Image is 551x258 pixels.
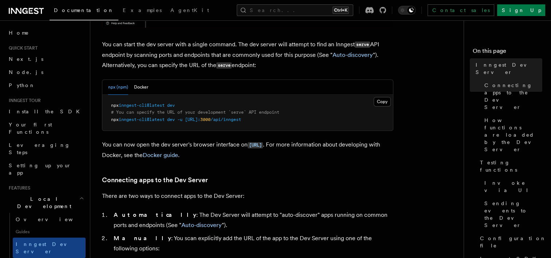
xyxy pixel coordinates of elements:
[237,4,353,16] button: Search...Ctrl+K
[181,222,222,228] a: Auto-discovery
[13,226,86,238] span: Guides
[143,152,178,159] a: Docker guide
[477,156,542,176] a: Testing functions
[6,195,79,210] span: Local Development
[170,7,209,13] span: AgentKit
[497,4,545,16] a: Sign Up
[50,2,118,20] a: Documentation
[16,241,78,254] span: Inngest Dev Server
[6,105,86,118] a: Install the SDK
[119,117,165,122] span: inngest-cli@latest
[481,114,542,156] a: How functions are loaded by the Dev Server
[111,117,119,122] span: npx
[6,185,30,191] span: Features
[102,140,393,160] p: You can now open the dev server's browser interface on . For more information about developing wi...
[200,117,210,122] span: 3000
[6,26,86,39] a: Home
[9,163,71,176] span: Setting up your app
[355,42,370,48] code: serve
[54,7,114,13] span: Documentation
[476,61,542,76] span: Inngest Dev Server
[6,52,86,66] a: Next.js
[177,117,182,122] span: -u
[481,197,542,232] a: Sending events to the Dev Server
[13,213,86,226] a: Overview
[111,103,119,108] span: npx
[332,7,349,14] kbd: Ctrl+K
[134,80,148,95] button: Docker
[481,79,542,114] a: Connecting apps to the Dev Server
[480,235,546,249] span: Configuration file
[484,117,542,153] span: How functions are loaded by the Dev Server
[9,109,84,114] span: Install the SDK
[6,66,86,79] a: Node.js
[6,45,38,51] span: Quick start
[481,176,542,197] a: Invoke via UI
[6,138,86,159] a: Leveraging Steps
[6,98,41,103] span: Inngest tour
[9,142,70,155] span: Leveraging Steps
[248,142,263,148] code: [URL]
[114,211,196,218] strong: Automatically
[332,51,373,58] a: Auto-discovery
[9,29,29,36] span: Home
[185,117,200,122] span: [URL]:
[123,7,162,13] span: Examples
[114,235,171,242] strong: Manually
[480,159,542,173] span: Testing functions
[167,117,175,122] span: dev
[398,6,416,15] button: Toggle dark mode
[102,39,393,71] p: You can start the dev server with a single command. The dev server will attempt to find an Innges...
[477,232,542,252] a: Configuration file
[9,122,52,135] span: Your first Functions
[216,62,232,69] code: serve
[9,69,43,75] span: Node.js
[119,103,165,108] span: inngest-cli@latest
[108,80,128,95] button: npx (npm)
[6,79,86,92] a: Python
[111,210,393,230] li: : The Dev Server will attempt to "auto-discover" apps running on common ports and endpoints (See ...
[210,117,241,122] span: /api/inngest
[167,103,175,108] span: dev
[13,238,86,258] a: Inngest Dev Server
[9,56,43,62] span: Next.js
[102,191,393,201] p: There are two ways to connect apps to the Dev Server:
[484,200,542,229] span: Sending events to the Dev Server
[102,175,208,185] a: Connecting apps to the Dev Server
[248,141,263,148] a: [URL]
[484,179,542,194] span: Invoke via UI
[374,97,391,106] button: Copy
[473,47,542,58] h4: On this page
[6,159,86,179] a: Setting up your app
[6,192,86,213] button: Local Development
[166,2,213,20] a: AgentKit
[118,2,166,20] a: Examples
[9,82,35,88] span: Python
[484,82,542,111] span: Connecting apps to the Dev Server
[473,58,542,79] a: Inngest Dev Server
[428,4,494,16] a: Contact sales
[111,110,279,115] span: # You can specify the URL of your development `serve` API endpoint
[16,216,91,222] span: Overview
[6,118,86,138] a: Your first Functions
